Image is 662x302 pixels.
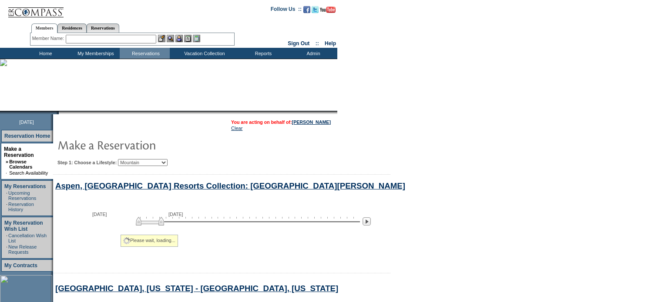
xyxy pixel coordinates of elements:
a: My Reservations [4,183,46,189]
td: · [6,244,7,255]
a: Sign Out [288,40,309,46]
a: Make a Reservation [4,146,34,158]
td: Reports [237,48,287,59]
span: [DATE] [19,119,34,125]
a: Members [31,23,58,33]
a: Reservations [87,23,119,33]
span: [DATE] [168,212,183,217]
span: You are acting on behalf of: [231,119,331,125]
a: Upcoming Reservations [8,190,36,201]
img: blank.gif [59,111,60,114]
td: · [6,233,7,243]
img: Next [363,217,371,226]
a: [PERSON_NAME] [292,119,331,125]
a: My Contracts [4,262,37,269]
a: Reservation History [8,202,34,212]
td: Home [20,48,70,59]
img: Impersonate [175,35,183,42]
a: Become our fan on Facebook [303,9,310,14]
img: Reservations [184,35,192,42]
img: Become our fan on Facebook [303,6,310,13]
img: Subscribe to our YouTube Channel [320,7,336,13]
td: Reservations [120,48,170,59]
b: » [6,159,8,164]
td: Admin [287,48,337,59]
a: New Release Requests [8,244,37,255]
td: · [6,202,7,212]
div: Please wait, loading... [121,235,178,247]
span: :: [316,40,319,46]
img: spinner2.gif [123,237,130,244]
b: Step 1: Choose a Lifestyle: [57,160,117,165]
img: pgTtlMakeReservation.gif [57,136,232,153]
a: Aspen, [GEOGRAPHIC_DATA] Resorts Collection: [GEOGRAPHIC_DATA][PERSON_NAME] [55,181,405,190]
img: b_calculator.gif [193,35,200,42]
td: My Memberships [70,48,120,59]
img: View [167,35,174,42]
td: Follow Us :: [271,5,302,16]
td: · [6,190,7,201]
img: Follow us on Twitter [312,6,319,13]
a: Follow us on Twitter [312,9,319,14]
span: [DATE] [92,212,107,217]
div: Member Name: [32,35,66,42]
a: Cancellation Wish List [8,233,47,243]
a: My Reservation Wish List [4,220,43,232]
a: Reservation Home [4,133,50,139]
a: Clear [231,126,242,131]
img: promoShadowLeftCorner.gif [56,111,59,114]
td: · [6,170,8,176]
img: b_edit.gif [158,35,165,42]
a: [GEOGRAPHIC_DATA], [US_STATE] - [GEOGRAPHIC_DATA], [US_STATE] [55,284,338,293]
a: Subscribe to our YouTube Channel [320,9,336,14]
a: Residences [57,23,87,33]
a: Help [325,40,336,46]
td: Vacation Collection [170,48,237,59]
a: Browse Calendars [9,159,32,169]
a: Search Availability [9,170,48,176]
